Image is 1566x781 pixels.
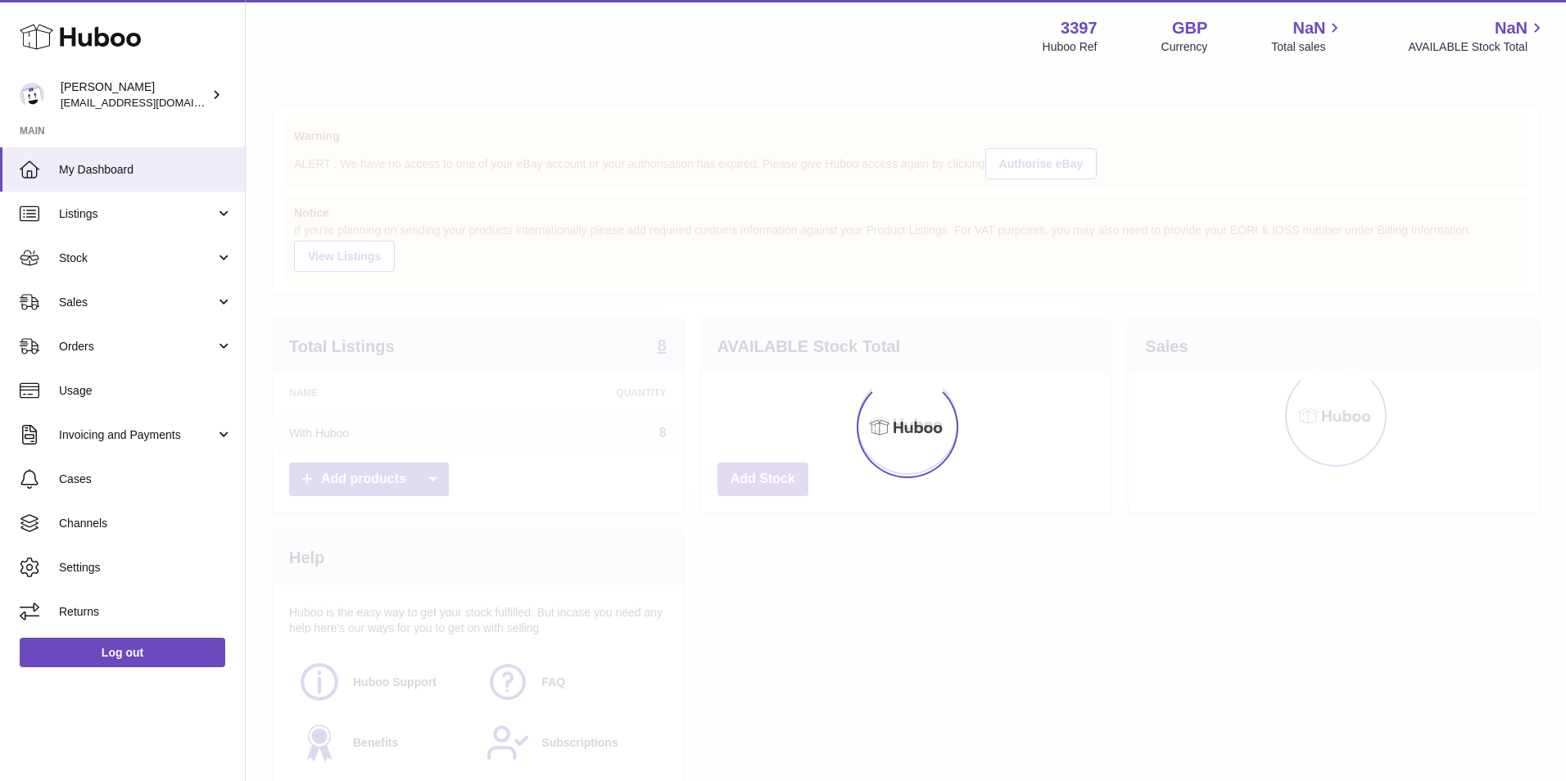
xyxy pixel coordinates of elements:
div: [PERSON_NAME] [61,79,208,111]
span: Sales [59,295,215,310]
span: Invoicing and Payments [59,427,215,443]
a: NaN AVAILABLE Stock Total [1408,17,1546,55]
span: Cases [59,472,233,487]
div: Currency [1161,39,1208,55]
span: Settings [59,560,233,576]
div: Huboo Ref [1043,39,1098,55]
img: internalAdmin-3397@internal.huboo.com [20,83,44,107]
strong: 3397 [1061,17,1098,39]
strong: GBP [1172,17,1207,39]
span: NaN [1495,17,1528,39]
span: My Dashboard [59,162,233,178]
span: [EMAIL_ADDRESS][DOMAIN_NAME] [61,96,241,109]
span: Usage [59,383,233,399]
span: NaN [1292,17,1325,39]
a: Log out [20,638,225,667]
span: Listings [59,206,215,222]
span: AVAILABLE Stock Total [1408,39,1546,55]
span: Total sales [1271,39,1344,55]
span: Channels [59,516,233,531]
a: NaN Total sales [1271,17,1344,55]
span: Orders [59,339,215,354]
span: Stock [59,251,215,266]
span: Returns [59,604,233,620]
